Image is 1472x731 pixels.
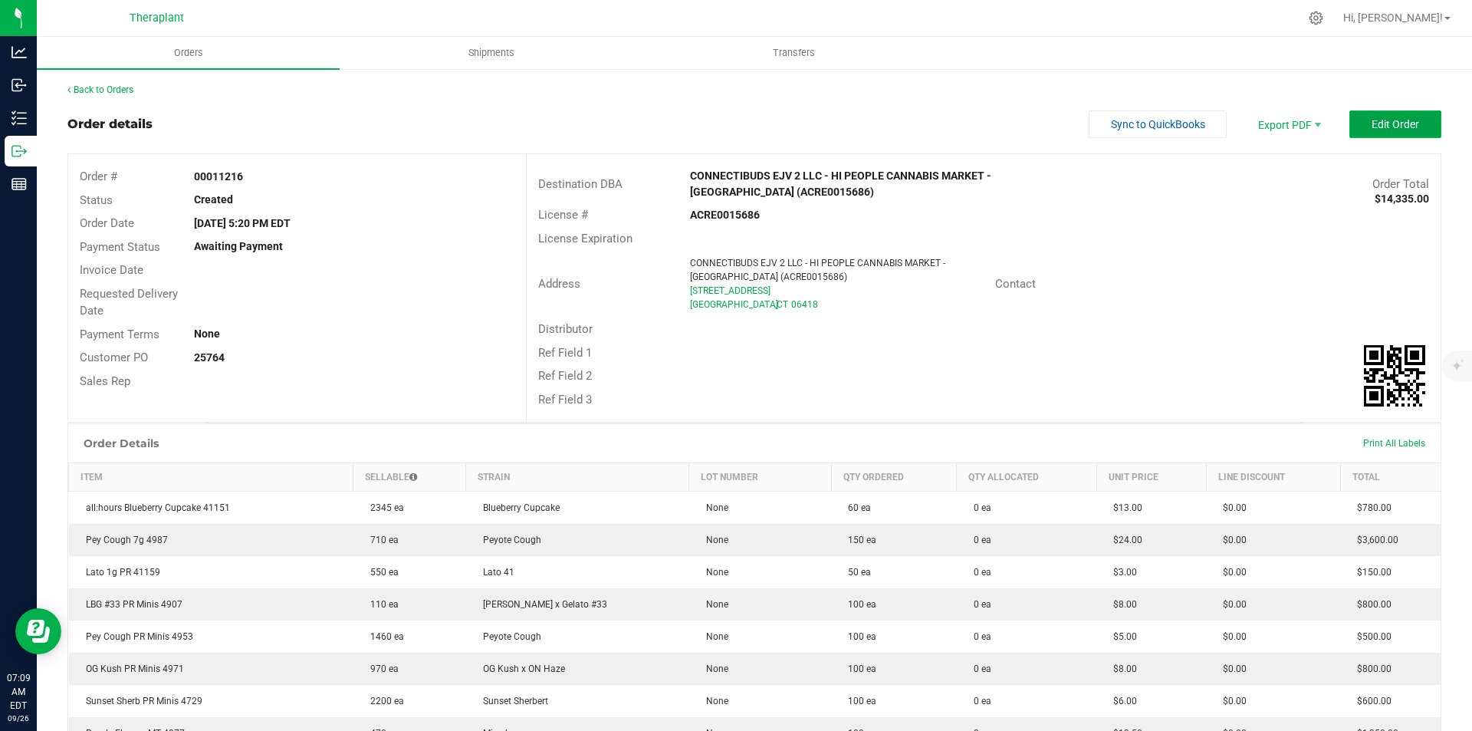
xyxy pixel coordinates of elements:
[966,535,991,545] span: 0 ea
[538,393,592,407] span: Ref Field 3
[363,599,399,610] span: 110 ea
[840,663,876,674] span: 100 ea
[67,84,133,95] a: Back to Orders
[80,328,159,341] span: Payment Terms
[538,277,580,291] span: Address
[1106,567,1137,578] span: $3.00
[690,258,945,282] span: CONNECTIBUDS EJV 2 LLC - HI PEOPLE CANNABIS MARKET - [GEOGRAPHIC_DATA] (ACRE0015686)
[966,502,991,513] span: 0 ea
[698,696,728,706] span: None
[153,46,224,60] span: Orders
[80,351,148,364] span: Customer PO
[194,170,243,183] strong: 00011216
[689,463,832,492] th: Lot Number
[966,696,991,706] span: 0 ea
[80,287,178,318] span: Requested Delivery Date
[80,216,134,230] span: Order Date
[538,177,623,191] span: Destination DBA
[475,663,565,674] span: OG Kush x ON Haze
[475,535,541,545] span: Peyote Cough
[1349,631,1391,642] span: $500.00
[1215,663,1247,674] span: $0.00
[194,217,291,229] strong: [DATE] 5:20 PM EDT
[538,369,592,383] span: Ref Field 2
[363,502,404,513] span: 2345 ea
[698,663,728,674] span: None
[475,502,560,513] span: Blueberry Cupcake
[698,631,728,642] span: None
[698,502,728,513] span: None
[840,599,876,610] span: 100 ea
[475,599,607,610] span: [PERSON_NAME] x Gelato #33
[538,322,593,336] span: Distributor
[775,299,777,310] span: ,
[1364,345,1425,407] qrcode: 00011216
[1306,11,1326,25] div: Manage settings
[1215,502,1247,513] span: $0.00
[538,346,592,360] span: Ref Field 1
[1106,631,1137,642] span: $5.00
[752,46,836,60] span: Transfers
[1363,438,1425,449] span: Print All Labels
[363,696,404,706] span: 2200 ea
[475,567,514,578] span: Lato 41
[1340,463,1441,492] th: Total
[1343,12,1443,24] span: Hi, [PERSON_NAME]!
[340,37,642,69] a: Shipments
[690,299,778,310] span: [GEOGRAPHIC_DATA]
[1106,599,1137,610] span: $8.00
[1215,631,1247,642] span: $0.00
[78,535,168,545] span: Pey Cough 7g 4987
[363,631,404,642] span: 1460 ea
[475,631,541,642] span: Peyote Cough
[1106,663,1137,674] span: $8.00
[194,240,283,252] strong: Awaiting Payment
[363,567,399,578] span: 550 ea
[1375,193,1429,205] strong: $14,335.00
[538,208,588,222] span: License #
[840,631,876,642] span: 100 ea
[690,209,760,221] strong: ACRE0015686
[78,696,202,706] span: Sunset Sherb PR Minis 4729
[690,170,991,198] strong: CONNECTIBUDS EJV 2 LLC - HI PEOPLE CANNABIS MARKET - [GEOGRAPHIC_DATA] (ACRE0015686)
[78,663,184,674] span: OG Kush PR Minis 4971
[80,263,143,277] span: Invoice Date
[1364,345,1425,407] img: Scan me!
[466,463,689,492] th: Strain
[840,502,871,513] span: 60 ea
[1215,599,1247,610] span: $0.00
[840,535,876,545] span: 150 ea
[1096,463,1206,492] th: Unit Price
[15,608,61,654] iframe: Resource center
[1089,110,1227,138] button: Sync to QuickBooks
[1242,110,1334,138] li: Export PDF
[698,599,728,610] span: None
[1206,463,1340,492] th: Line Discount
[995,277,1036,291] span: Contact
[966,567,991,578] span: 0 ea
[831,463,956,492] th: Qty Ordered
[698,567,728,578] span: None
[1372,177,1429,191] span: Order Total
[67,115,153,133] div: Order details
[1349,110,1441,138] button: Edit Order
[194,351,225,364] strong: 25764
[791,299,818,310] span: 06418
[1349,599,1391,610] span: $800.00
[1349,663,1391,674] span: $800.00
[363,663,399,674] span: 970 ea
[37,37,340,69] a: Orders
[84,437,159,449] h1: Order Details
[1106,502,1142,513] span: $13.00
[966,663,991,674] span: 0 ea
[80,374,130,388] span: Sales Rep
[69,463,353,492] th: Item
[78,631,193,642] span: Pey Cough PR Minis 4953
[698,535,728,545] span: None
[11,44,27,60] inline-svg: Analytics
[1372,118,1419,130] span: Edit Order
[840,696,876,706] span: 100 ea
[966,599,991,610] span: 0 ea
[1215,567,1247,578] span: $0.00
